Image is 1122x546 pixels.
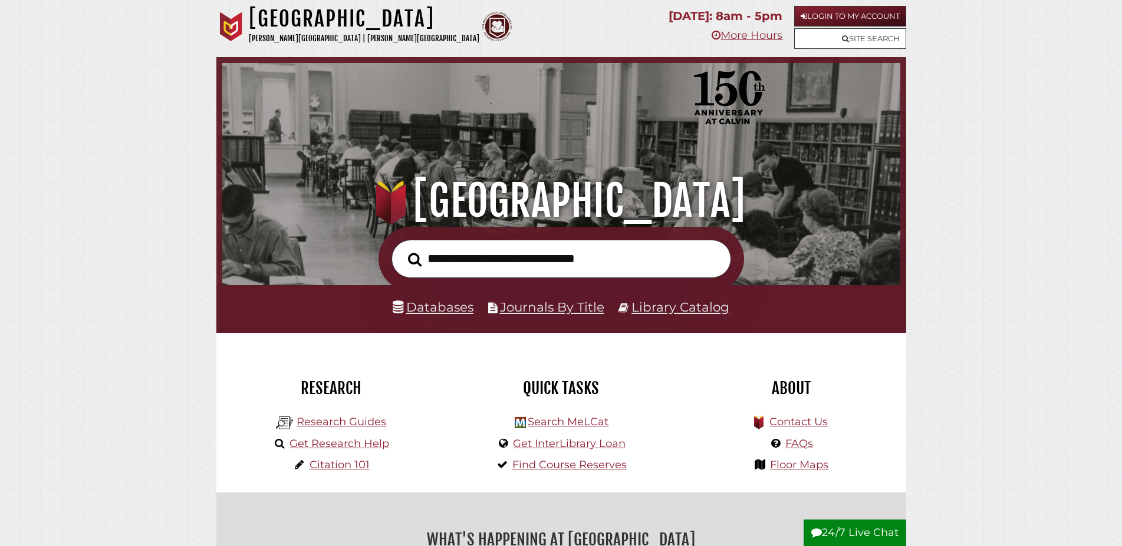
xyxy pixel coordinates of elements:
a: Floor Maps [770,458,828,471]
a: Journals By Title [500,299,604,315]
a: Get InterLibrary Loan [513,437,626,450]
a: Library Catalog [631,299,729,315]
a: Citation 101 [310,458,370,471]
img: Hekman Library Logo [276,414,294,432]
h2: Research [225,378,437,398]
a: Databases [393,299,473,315]
h1: [GEOGRAPHIC_DATA] [249,6,479,32]
a: Search MeLCat [528,415,608,428]
a: FAQs [785,437,813,450]
h2: Quick Tasks [455,378,667,398]
i: Search [408,252,422,267]
a: More Hours [712,29,782,42]
img: Calvin Theological Seminary [482,12,512,41]
a: Site Search [794,28,906,49]
p: [PERSON_NAME][GEOGRAPHIC_DATA] | [PERSON_NAME][GEOGRAPHIC_DATA] [249,32,479,45]
h2: About [685,378,897,398]
button: Search [402,249,427,270]
a: Research Guides [297,415,386,428]
a: Find Course Reserves [512,458,627,471]
a: Get Research Help [289,437,389,450]
img: Calvin University [216,12,246,41]
p: [DATE]: 8am - 5pm [669,6,782,27]
a: Contact Us [769,415,828,428]
h1: [GEOGRAPHIC_DATA] [239,175,883,227]
a: Login to My Account [794,6,906,27]
img: Hekman Library Logo [515,417,526,428]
